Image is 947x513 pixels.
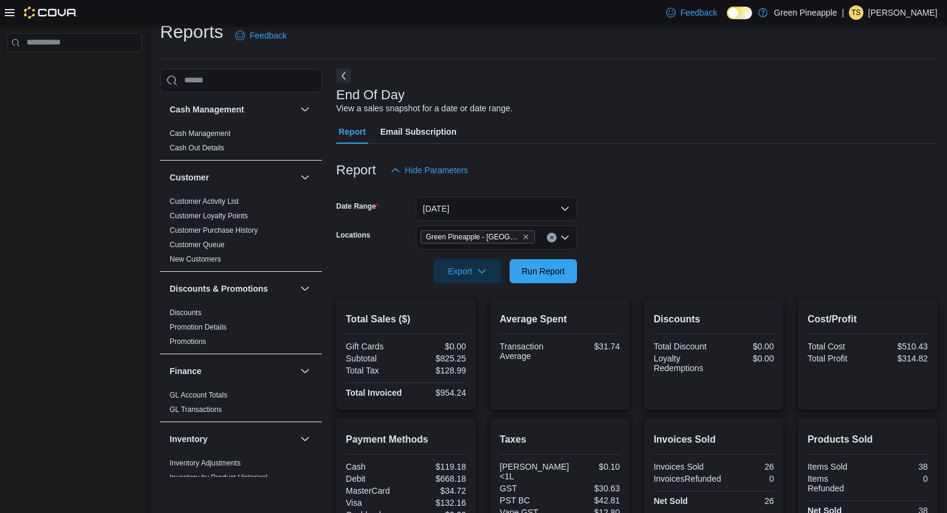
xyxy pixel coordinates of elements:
[716,354,774,363] div: $0.00
[170,459,241,467] a: Inventory Adjustments
[409,342,466,351] div: $0.00
[500,342,558,361] div: Transaction Average
[500,484,558,493] div: GST
[346,366,404,375] div: Total Tax
[170,171,295,183] button: Customer
[170,197,239,206] a: Customer Activity List
[807,342,865,351] div: Total Cost
[250,29,286,41] span: Feedback
[500,312,620,327] h2: Average Spent
[170,365,295,377] button: Finance
[160,194,322,271] div: Customer
[170,433,208,445] h3: Inventory
[849,5,863,20] div: Taylor Scheiner
[653,354,711,373] div: Loyalty Redemptions
[298,102,312,117] button: Cash Management
[230,23,291,48] a: Feedback
[562,342,620,351] div: $31.74
[409,486,466,496] div: $34.72
[653,496,688,506] strong: Net Sold
[653,312,774,327] h2: Discounts
[774,5,837,20] p: Green Pineapple
[870,342,928,351] div: $510.43
[298,170,312,185] button: Customer
[409,354,466,363] div: $825.25
[386,158,473,182] button: Hide Parameters
[346,474,404,484] div: Debit
[680,7,717,19] span: Feedback
[409,366,466,375] div: $128.99
[522,265,565,277] span: Run Report
[409,474,466,484] div: $668.18
[160,20,223,44] h1: Reports
[716,496,774,506] div: 26
[170,240,224,250] span: Customer Queue
[298,432,312,446] button: Inventory
[170,129,230,138] a: Cash Management
[434,259,501,283] button: Export
[170,212,248,220] a: Customer Loyalty Points
[807,474,865,493] div: Items Refunded
[170,405,222,414] a: GL Transactions
[842,5,844,20] p: |
[500,462,569,481] div: [PERSON_NAME] <1L
[160,126,322,160] div: Cash Management
[574,462,620,472] div: $0.10
[336,201,379,211] label: Date Range
[170,365,202,377] h3: Finance
[653,342,711,351] div: Total Discount
[336,88,405,102] h3: End Of Day
[653,474,721,484] div: InvoicesRefunded
[870,354,928,363] div: $314.82
[170,337,206,346] a: Promotions
[727,19,727,20] span: Dark Mode
[716,462,774,472] div: 26
[421,230,535,244] span: Green Pineapple - Warfield
[807,462,865,472] div: Items Sold
[170,211,248,221] span: Customer Loyalty Points
[7,55,142,84] nav: Complex example
[380,120,457,144] span: Email Subscription
[346,462,404,472] div: Cash
[170,308,202,318] span: Discounts
[653,462,711,472] div: Invoices Sold
[716,342,774,351] div: $0.00
[807,312,928,327] h2: Cost/Profit
[170,226,258,235] a: Customer Purchase History
[346,342,404,351] div: Gift Cards
[851,5,860,20] span: TS
[170,405,222,414] span: GL Transactions
[426,231,520,243] span: Green Pineapple - [GEOGRAPHIC_DATA]
[870,462,928,472] div: 38
[409,498,466,508] div: $132.16
[807,432,928,447] h2: Products Sold
[346,432,466,447] h2: Payment Methods
[500,432,620,447] h2: Taxes
[160,306,322,354] div: Discounts & Promotions
[298,281,312,296] button: Discounts & Promotions
[870,474,928,484] div: 0
[170,473,268,482] span: Inventory by Product Historical
[726,474,774,484] div: 0
[441,259,494,283] span: Export
[170,391,227,399] a: GL Account Totals
[170,255,221,263] a: New Customers
[661,1,722,25] a: Feedback
[170,241,224,249] a: Customer Queue
[653,432,774,447] h2: Invoices Sold
[409,462,466,472] div: $119.18
[409,388,466,398] div: $954.24
[170,337,206,346] span: Promotions
[298,364,312,378] button: Finance
[336,69,351,83] button: Next
[336,102,513,115] div: View a sales snapshot for a date or date range.
[160,388,322,422] div: Finance
[170,309,202,317] a: Discounts
[346,354,404,363] div: Subtotal
[346,486,404,496] div: MasterCard
[868,5,937,20] p: [PERSON_NAME]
